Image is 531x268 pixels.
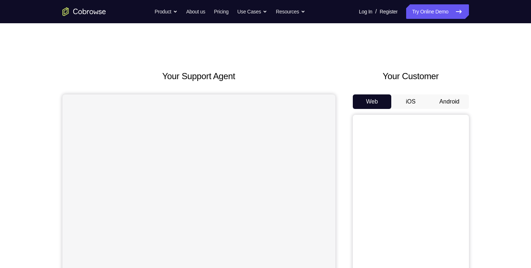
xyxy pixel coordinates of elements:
a: Try Online Demo [406,4,469,19]
span: / [375,7,377,16]
a: Log In [359,4,372,19]
button: Android [430,94,469,109]
a: Register [380,4,397,19]
a: Pricing [214,4,228,19]
a: About us [186,4,205,19]
button: Resources [276,4,305,19]
button: iOS [391,94,430,109]
button: Use Cases [237,4,267,19]
h2: Your Customer [353,70,469,83]
h2: Your Support Agent [62,70,335,83]
button: Web [353,94,392,109]
button: Product [155,4,177,19]
a: Go to the home page [62,7,106,16]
